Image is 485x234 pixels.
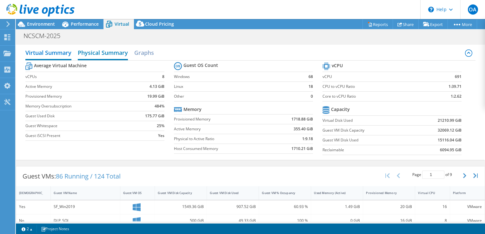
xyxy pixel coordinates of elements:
div: Used Memory (Active) [314,191,352,195]
b: 1710.21 GiB [291,146,313,152]
b: 484% [155,103,164,109]
h2: Physical Summary [78,46,128,60]
b: 355.40 GiB [294,126,313,132]
span: Performance [71,21,99,27]
b: Guest OS Count [183,62,218,68]
div: 60.93 % [262,203,308,210]
label: Host Consumed Memory [174,146,269,152]
svg: \n [428,7,434,12]
b: 1:39.71 [448,83,462,90]
b: 0 [311,93,313,100]
b: 1718.88 GiB [291,116,313,122]
div: Guest VM Disk Used [210,191,248,195]
h2: Virtual Summary [25,46,71,60]
div: 0 GiB [314,217,360,224]
input: jump to page [422,171,444,179]
b: 8 [162,74,164,80]
div: Guest VM OS [123,191,144,195]
label: Linux [174,83,300,90]
div: Guest VM Name [54,191,110,195]
div: 16 GiB [366,217,412,224]
div: Virtual CPU [418,191,439,195]
a: Reports [362,19,393,29]
b: Average Virtual Machine [34,62,87,69]
label: Memory Oversubscription [25,103,131,109]
b: vCPU [332,62,343,69]
span: Page of [412,171,452,179]
a: Share [393,19,419,29]
label: Other [174,93,300,100]
h2: Graphs [134,46,154,59]
label: Core to vCPU Ratio [322,93,425,100]
a: Export [418,19,448,29]
div: DLP_SQL [54,217,117,224]
div: 1.49 GiB [314,203,360,210]
h1: NCSCM-2025 [21,32,70,39]
b: 18 [309,83,313,90]
b: 175.77 GiB [145,113,164,119]
div: 100 % [262,217,308,224]
div: 1549.36 GiB [158,203,204,210]
div: Guest VM % Occupancy [262,191,300,195]
span: Cloud Pricing [145,21,174,27]
b: 1:9.18 [302,136,313,142]
b: 1:2.62 [451,93,462,100]
label: Guest Whitespace [25,123,131,129]
label: vCPUs [25,74,131,80]
span: 86 Running / 124 Total [56,172,121,180]
label: Windows [174,74,300,80]
div: Yes [19,203,48,210]
div: Platform [453,191,474,195]
b: 25% [157,123,164,129]
label: Guest Used Disk [25,113,131,119]
label: Reclaimable [322,147,414,153]
div: 500 GiB [158,217,204,224]
label: Physical to Active Ratio [174,136,269,142]
a: Project Notes [37,225,74,233]
div: 20 GiB [366,203,412,210]
b: Memory [183,106,202,113]
b: 19.99 GiB [147,93,164,100]
b: Capacity [331,106,350,113]
b: Yes [158,133,164,139]
div: 8 [418,217,447,224]
b: 6094.95 GiB [440,147,462,153]
label: Provisioned Memory [25,93,131,100]
label: Guest VM Disk Capacity [322,127,414,133]
div: 907.52 GiB [210,203,256,210]
label: CPU to vCPU Ratio [322,83,425,90]
label: Active Memory [174,126,269,132]
span: OA [468,4,478,15]
div: VMware [453,217,482,224]
div: VMware [453,203,482,210]
a: More [448,19,477,29]
b: 4.13 GiB [149,83,164,90]
b: 32069.12 GiB [438,127,462,133]
label: Guest iSCSI Present [25,133,131,139]
div: 16 [418,203,447,210]
div: SF_Win2019 [54,203,117,210]
div: Guest VM Disk Capacity [158,191,196,195]
b: 15116.04 GiB [438,137,462,143]
label: vCPU [322,74,425,80]
label: Active Memory [25,83,131,90]
label: Provisioned Memory [174,116,269,122]
div: Provisioned Memory [366,191,404,195]
span: Environment [27,21,55,27]
div: 49.33 GiB [210,217,256,224]
div: No [19,217,48,224]
span: 9 [450,172,452,177]
div: Guest VMs: [16,166,127,186]
label: Virtual Disk Used [322,117,414,124]
b: 21210.99 GiB [438,117,462,124]
label: Guest VM Disk Used [322,137,414,143]
b: 691 [455,74,462,80]
b: 68 [309,74,313,80]
div: [DEMOGRAPHIC_DATA] [19,191,40,195]
span: Virtual [115,21,129,27]
a: 2 [17,225,37,233]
